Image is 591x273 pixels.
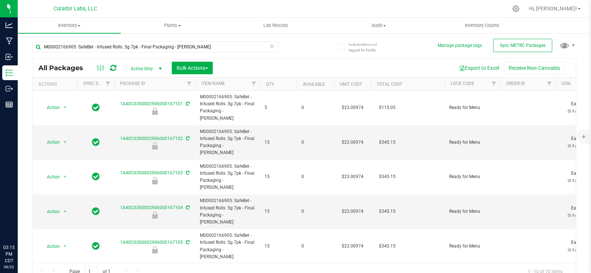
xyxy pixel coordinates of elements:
[113,177,197,184] div: Ready for Menu
[61,241,70,252] span: select
[303,82,325,87] a: Available
[6,69,13,76] inline-svg: Inventory
[185,101,189,106] span: Sync from Compliance System
[183,78,195,90] a: Filter
[301,208,329,215] span: 0
[40,137,60,147] span: Action
[6,53,13,61] inline-svg: Inbound
[200,232,256,260] span: M00002166905: SafeBet - Infused Rolls .5g 7pk - Final Packaging - [PERSON_NAME]
[18,22,121,29] span: Inventory
[328,22,430,29] span: Audit
[506,81,525,86] a: Order Id
[529,6,577,11] span: Hi, [PERSON_NAME]!
[40,241,60,252] span: Action
[6,101,13,108] inline-svg: Reports
[264,104,293,111] span: 5
[113,108,197,115] div: Ready for Menu
[266,82,274,87] a: Qty
[120,136,183,141] a: 1A40C0300002906000167102
[511,5,520,12] div: Manage settings
[375,206,399,217] span: $345.15
[455,22,509,29] span: Inventory Counts
[301,139,329,146] span: 0
[334,160,371,195] td: $23.00974
[113,246,197,253] div: Ready for Menu
[449,139,496,146] span: Ready for Menu
[543,78,556,90] a: Filter
[504,62,565,74] button: Receive Non-Cannabis
[120,240,183,245] a: 1A40C0300002906000167105
[264,139,293,146] span: 15
[120,170,183,175] a: 1A40C0300002906000167103
[334,229,371,264] td: $23.00974
[61,207,70,217] span: select
[375,241,399,252] span: $345.15
[38,82,74,87] div: Actions
[113,211,197,219] div: Ready for Menu
[200,128,256,157] span: M00002166905: SafeBet - Infused Rolls .5g 7pk - Final Packaging - [PERSON_NAME]
[334,125,371,160] td: $23.00974
[253,22,298,29] span: Lab Results
[38,64,90,72] span: All Packages
[40,172,60,182] span: Action
[264,173,293,180] span: 15
[200,163,256,191] span: M00002166905: SafeBet - Infused Rolls .5g 7pk - Final Packaging - [PERSON_NAME]
[61,172,70,182] span: select
[102,78,114,90] a: Filter
[500,43,546,48] span: Sync METRC Packages
[40,207,60,217] span: Action
[349,42,386,53] span: Include items not tagged for facility
[113,142,197,150] div: Ready for Menu
[3,264,14,270] p: 08/22
[120,81,145,86] a: Package ID
[92,206,100,216] span: In Sync
[340,82,362,87] a: Unit Cost
[375,102,399,113] span: $115.05
[301,104,329,111] span: 0
[92,102,100,113] span: In Sync
[120,101,183,106] a: 1A40C0300002906000167101
[6,37,13,45] inline-svg: Manufacturing
[451,81,474,86] a: Lock Code
[488,78,500,90] a: Filter
[33,41,278,52] input: Search Package ID, Item Name, SKU, Lot or Part Number...
[121,22,223,29] span: Plants
[40,102,60,113] span: Action
[430,18,533,33] a: Inventory Counts
[83,81,112,86] a: Sync Status
[375,171,399,182] span: $345.15
[449,208,496,215] span: Ready for Menu
[18,18,121,33] a: Inventory
[185,205,189,210] span: Sync from Compliance System
[454,62,504,74] button: Export to Excel
[377,82,402,87] a: Total Cost
[334,194,371,229] td: $23.00974
[185,170,189,175] span: Sync from Compliance System
[449,243,496,250] span: Ready for Menu
[269,41,274,51] span: Clear
[92,137,100,147] span: In Sync
[264,208,293,215] span: 15
[375,137,399,148] span: $345.15
[61,137,70,147] span: select
[201,81,225,86] a: Item Name
[92,241,100,251] span: In Sync
[6,21,13,29] inline-svg: Analytics
[248,78,260,90] a: Filter
[120,205,183,210] a: 1A40C0300002906000167104
[493,39,552,52] button: Sync METRC Packages
[121,18,224,33] a: Plants
[92,171,100,182] span: In Sync
[172,62,213,74] button: Bulk Actions
[22,213,31,222] iframe: Resource center unread badge
[61,102,70,113] span: select
[185,240,189,245] span: Sync from Compliance System
[449,104,496,111] span: Ready for Menu
[6,85,13,92] inline-svg: Outbound
[301,173,329,180] span: 0
[185,136,189,141] span: Sync from Compliance System
[177,65,208,71] span: Bulk Actions
[3,244,14,264] p: 03:15 PM CDT
[301,243,329,250] span: 0
[334,91,371,125] td: $23.00974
